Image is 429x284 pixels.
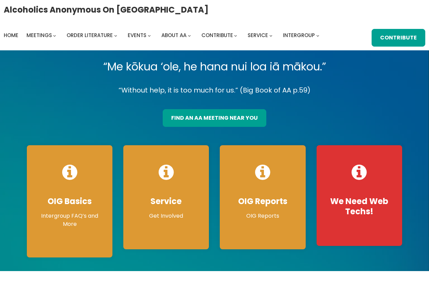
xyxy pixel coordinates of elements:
button: Intergroup submenu [316,34,319,37]
button: Contribute submenu [234,34,237,37]
button: Service submenu [269,34,272,37]
button: Meetings submenu [53,34,56,37]
span: About AA [161,32,186,39]
p: “Me kōkua ‘ole, he hana nui loa iā mākou.” [21,57,408,76]
h4: OIG Basics [34,196,106,206]
p: OIG Reports [227,212,299,220]
span: Home [4,32,18,39]
a: About AA [161,31,186,40]
span: Order Literature [67,32,113,39]
span: Contribute [201,32,233,39]
a: Alcoholics Anonymous on [GEOGRAPHIC_DATA] [4,2,209,17]
a: Home [4,31,18,40]
button: Events submenu [148,34,151,37]
p: “Without help, it is too much for us.” (Big Book of AA p.59) [21,84,408,96]
span: Service [248,32,268,39]
a: find an aa meeting near you [163,109,266,127]
p: Get Involved [130,212,202,220]
span: Intergroup [283,32,315,39]
h4: We Need Web Techs! [323,196,395,217]
h4: OIG Reports [227,196,299,206]
p: Intergroup FAQ’s and More [34,212,106,228]
a: Events [128,31,146,40]
span: Events [128,32,146,39]
span: Meetings [26,32,52,39]
a: Intergroup [283,31,315,40]
a: Meetings [26,31,52,40]
button: About AA submenu [188,34,191,37]
button: Order Literature submenu [114,34,117,37]
h4: Service [130,196,202,206]
a: Service [248,31,268,40]
a: Contribute [201,31,233,40]
a: Contribute [372,29,425,47]
nav: Intergroup [4,31,322,40]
